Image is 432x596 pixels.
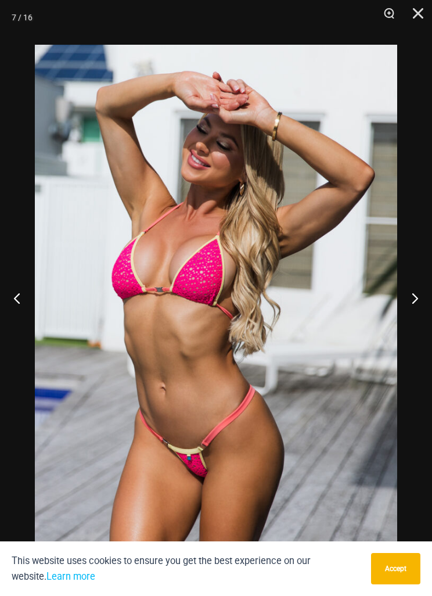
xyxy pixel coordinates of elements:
button: Accept [371,553,420,584]
div: 7 / 16 [12,9,33,26]
img: Bubble Mesh Highlight Pink 309 Top 421 Micro 02 [35,45,397,588]
p: This website uses cookies to ensure you get the best experience on our website. [12,553,362,584]
a: Learn more [46,571,95,582]
button: Next [388,269,432,327]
